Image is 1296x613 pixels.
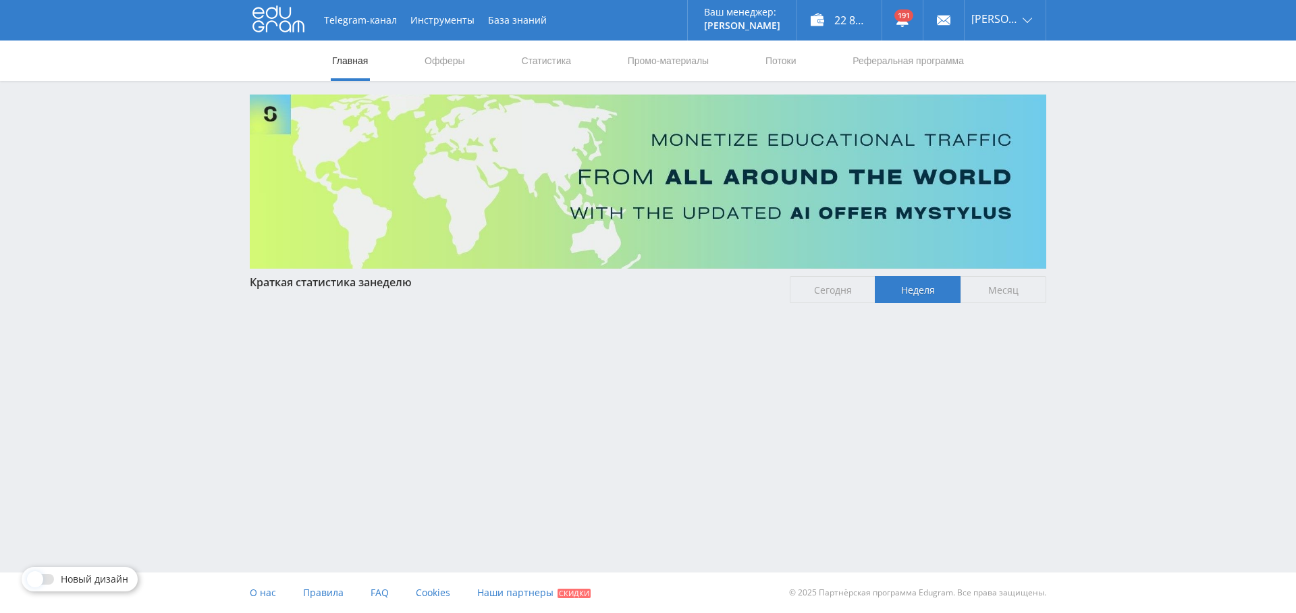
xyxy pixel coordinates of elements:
div: Краткая статистика за [250,276,776,288]
a: Офферы [423,41,466,81]
span: Скидки [558,589,591,598]
a: Статистика [520,41,572,81]
a: Реферальная программа [851,41,965,81]
a: Наши партнеры Скидки [477,572,591,613]
a: Потоки [764,41,798,81]
span: неделю [370,275,412,290]
a: Промо-материалы [626,41,710,81]
p: Ваш менеджер: [704,7,780,18]
span: Новый дизайн [61,574,128,585]
span: Неделя [875,276,961,303]
a: FAQ [371,572,389,613]
a: Cookies [416,572,450,613]
span: Наши партнеры [477,586,553,599]
span: [PERSON_NAME] [971,14,1019,24]
span: FAQ [371,586,389,599]
span: Сегодня [790,276,875,303]
span: Месяц [961,276,1046,303]
div: © 2025 Партнёрская программа Edugram. Все права защищены. [655,572,1046,613]
a: Правила [303,572,344,613]
a: О нас [250,572,276,613]
a: Главная [331,41,369,81]
span: Правила [303,586,344,599]
span: Cookies [416,586,450,599]
span: О нас [250,586,276,599]
p: [PERSON_NAME] [704,20,780,31]
img: Banner [250,95,1046,269]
